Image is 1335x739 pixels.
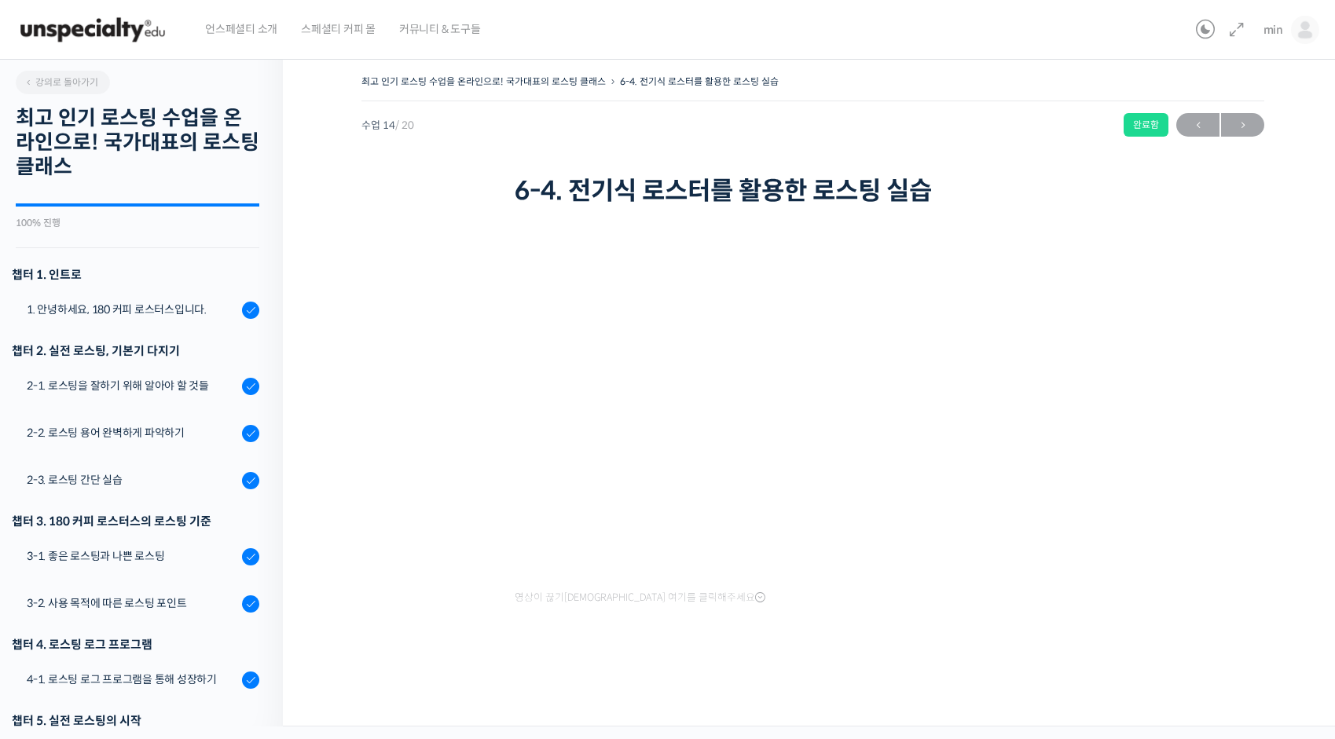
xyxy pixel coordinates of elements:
div: 챕터 5. 실전 로스팅의 시작 [12,710,259,731]
a: 강의로 돌아가기 [16,71,110,94]
span: / 20 [395,119,414,132]
span: 수업 14 [361,120,414,130]
div: 2-2. 로스팅 용어 완벽하게 파악하기 [27,424,237,441]
a: 6-4. 전기식 로스터를 활용한 로스팅 실습 [620,75,779,87]
div: 챕터 3. 180 커피 로스터스의 로스팅 기준 [12,510,259,532]
div: 2-1. 로스팅을 잘하기 위해 알아야 할 것들 [27,377,237,394]
div: 챕터 2. 실전 로스팅, 기본기 다지기 [12,340,259,361]
div: 1. 안녕하세요, 180 커피 로스터스입니다. [27,301,237,318]
span: → [1221,115,1264,136]
h2: 최고 인기 로스팅 수업을 온라인으로! 국가대표의 로스팅 클래스 [16,106,259,180]
a: ←이전 [1176,113,1219,137]
a: 다음→ [1221,113,1264,137]
span: 영상이 끊기[DEMOGRAPHIC_DATA] 여기를 클릭해주세요 [515,591,765,604]
a: 최고 인기 로스팅 수업을 온라인으로! 국가대표의 로스팅 클래스 [361,75,606,87]
span: min [1263,23,1283,37]
div: 2-3. 로스팅 간단 실습 [27,471,237,488]
div: 완료함 [1124,113,1168,137]
h1: 6-4. 전기식 로스터를 활용한 로스팅 실습 [515,176,1112,206]
span: 강의로 돌아가기 [24,76,98,88]
span: ← [1176,115,1219,136]
div: 4-1. 로스팅 로그 프로그램을 통해 성장하기 [27,671,237,688]
h3: 챕터 1. 인트로 [12,264,259,285]
div: 3-1. 좋은 로스팅과 나쁜 로스팅 [27,547,237,565]
div: 챕터 4. 로스팅 로그 프로그램 [12,634,259,655]
div: 100% 진행 [16,218,259,228]
div: 3-2. 사용 목적에 따른 로스팅 포인트 [27,594,237,612]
